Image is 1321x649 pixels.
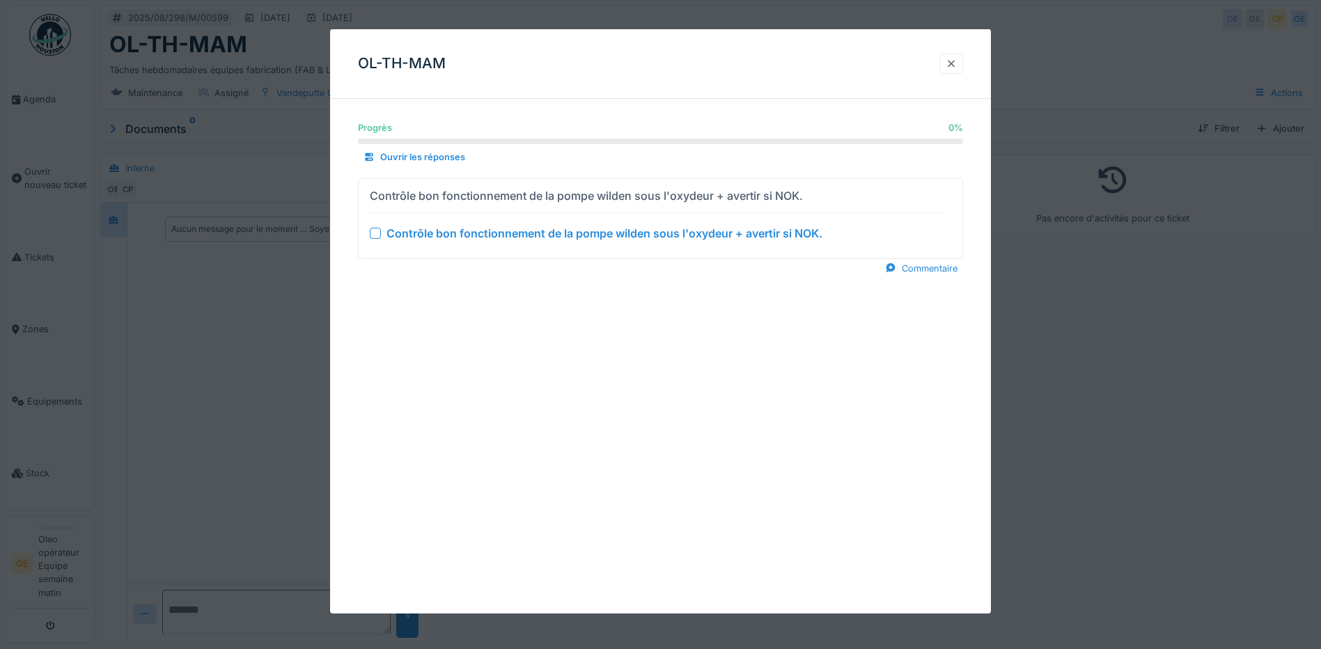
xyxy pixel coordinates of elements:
[364,185,957,253] summary: Contrôle bon fonctionnement de la pompe wilden sous l'oxydeur + avertir si NOK. Contrôle bon fonc...
[880,259,963,278] div: Commentaire
[370,187,803,204] div: Contrôle bon fonctionnement de la pompe wilden sous l'oxydeur + avertir si NOK.
[948,121,963,134] div: 0 %
[358,139,963,144] progress: 0 %
[358,148,471,166] div: Ouvrir les réponses
[358,121,392,134] div: Progrès
[386,225,822,242] div: Contrôle bon fonctionnement de la pompe wilden sous l'oxydeur + avertir si NOK.
[358,55,446,72] h3: OL-TH-MAM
